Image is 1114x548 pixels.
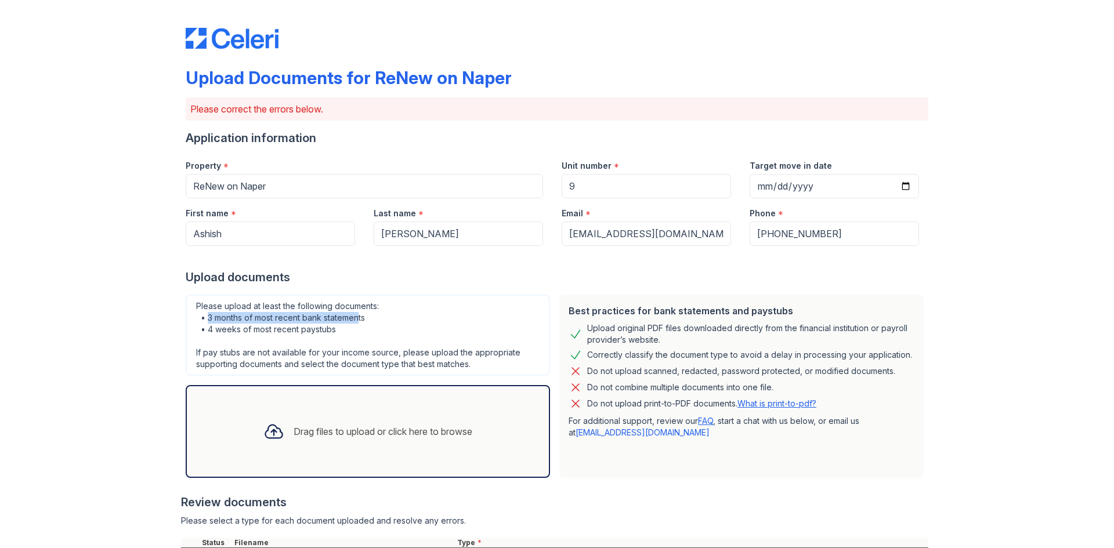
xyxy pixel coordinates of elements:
[200,538,232,547] div: Status
[186,269,928,285] div: Upload documents
[374,208,416,219] label: Last name
[186,208,229,219] label: First name
[750,208,776,219] label: Phone
[186,130,928,146] div: Application information
[190,102,924,116] p: Please correct the errors below.
[562,208,583,219] label: Email
[587,380,773,394] div: Do not combine multiple documents into one file.
[294,424,472,438] div: Drag files to upload or click here to browse
[232,538,455,547] div: Filename
[186,28,278,49] img: CE_Logo_Blue-a8612792a0a2168367f1c8372b55b34899dd931a85d93a1a3d3e32e68fde9ad4.png
[455,538,928,547] div: Type
[587,322,914,346] div: Upload original PDF files downloaded directly from the financial institution or payroll provider’...
[569,304,914,318] div: Best practices for bank statements and paystubs
[562,160,612,172] label: Unit number
[186,295,550,376] div: Please upload at least the following documents: • 3 months of most recent bank statements • 4 wee...
[181,494,928,510] div: Review documents
[186,160,221,172] label: Property
[186,67,512,88] div: Upload Documents for ReNew on Naper
[576,427,710,437] a: [EMAIL_ADDRESS][DOMAIN_NAME]
[587,398,816,409] p: Do not upload print-to-PDF documents.
[587,364,895,378] div: Do not upload scanned, redacted, password protected, or modified documents.
[181,515,928,527] div: Please select a type for each document uploaded and resolve any errors.
[737,398,816,408] a: What is print-to-pdf?
[569,415,914,438] p: For additional support, review our , start a chat with us below, or email us at
[698,416,713,426] a: FAQ
[587,348,912,362] div: Correctly classify the document type to avoid a delay in processing your application.
[750,160,832,172] label: Target move in date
